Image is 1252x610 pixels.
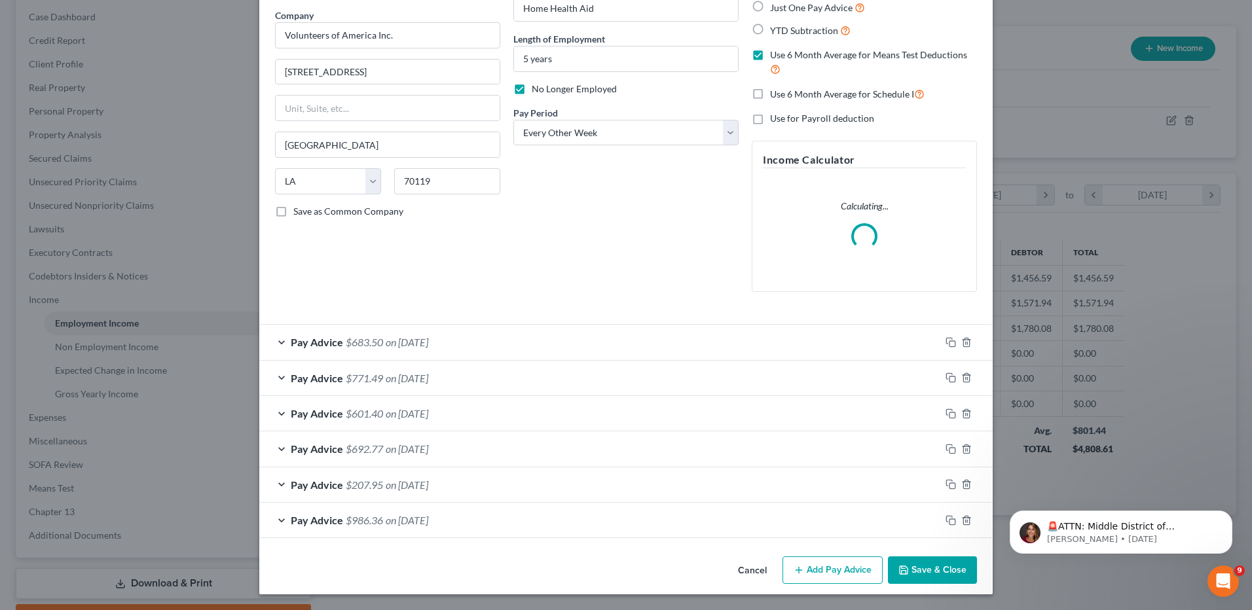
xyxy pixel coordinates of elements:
[386,478,428,491] span: on [DATE]
[293,206,403,217] span: Save as Common Company
[394,168,500,194] input: Enter zip...
[763,200,966,213] p: Calculating...
[346,407,383,420] span: $601.40
[276,132,500,157] input: Enter city...
[386,514,428,526] span: on [DATE]
[386,372,428,384] span: on [DATE]
[386,336,428,348] span: on [DATE]
[346,372,383,384] span: $771.49
[291,407,343,420] span: Pay Advice
[770,88,914,99] span: Use 6 Month Average for Schedule I
[990,483,1252,575] iframe: Intercom notifications message
[1207,565,1239,597] iframe: Intercom live chat
[386,442,428,455] span: on [DATE]
[782,556,883,584] button: Add Pay Advice
[291,372,343,384] span: Pay Advice
[1234,565,1245,576] span: 9
[291,336,343,348] span: Pay Advice
[513,107,558,118] span: Pay Period
[346,442,383,455] span: $692.77
[291,442,343,455] span: Pay Advice
[276,60,500,84] input: Enter address...
[727,558,777,584] button: Cancel
[770,2,853,13] span: Just One Pay Advice
[532,83,617,94] span: No Longer Employed
[770,113,874,124] span: Use for Payroll deduction
[275,10,314,21] span: Company
[770,49,967,60] span: Use 6 Month Average for Means Test Deductions
[386,407,428,420] span: on [DATE]
[291,478,343,491] span: Pay Advice
[770,25,838,36] span: YTD Subtraction
[346,478,383,491] span: $207.95
[346,336,383,348] span: $683.50
[888,556,977,584] button: Save & Close
[513,32,605,46] label: Length of Employment
[763,152,966,168] h5: Income Calculator
[291,514,343,526] span: Pay Advice
[275,22,500,48] input: Search company by name...
[514,46,738,71] input: ex: 2 years
[276,96,500,120] input: Unit, Suite, etc...
[346,514,383,526] span: $986.36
